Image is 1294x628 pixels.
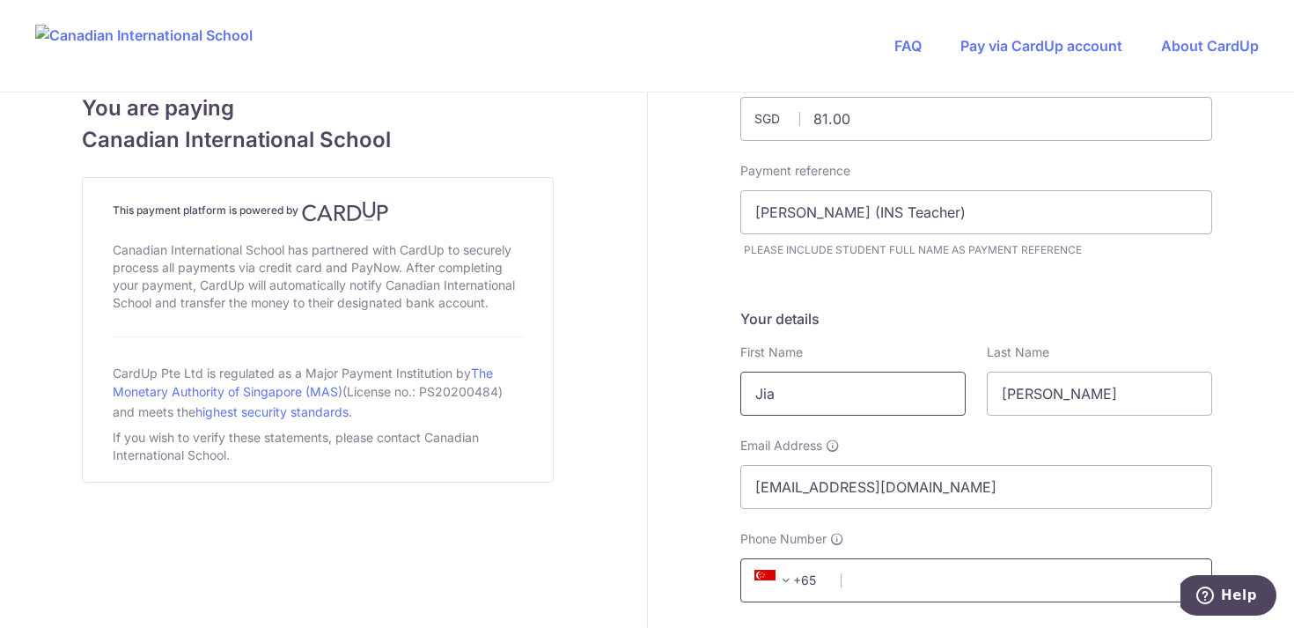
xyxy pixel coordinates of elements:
[740,372,966,416] input: First name
[1161,37,1259,55] a: About CardUp
[749,570,828,591] span: +65
[960,37,1122,55] a: Pay via CardUp account
[894,37,922,55] a: FAQ
[740,437,822,454] span: Email Address
[754,570,797,591] span: +65
[1180,575,1276,619] iframe: Opens a widget where you can find more information
[740,308,1212,329] h5: Your details
[987,372,1212,416] input: Last name
[740,97,1212,141] input: Payment amount
[82,124,554,156] span: Canadian International School
[744,241,1212,259] div: PLEASE INCLUDE STUDENT FULL NAME AS PAYMENT REFERENCE
[113,425,523,468] div: If you wish to verify these statements, please contact Canadian International School.
[113,238,523,315] div: Canadian International School has partnered with CardUp to securely process all payments via cred...
[987,344,1049,361] label: Last Name
[754,110,800,128] span: SGD
[740,344,803,361] label: First Name
[740,465,1212,509] input: Email address
[195,404,349,419] a: highest security standards
[113,358,523,425] div: CardUp Pte Ltd is regulated as a Major Payment Institution by (License no.: PS20200484) and meets...
[82,92,554,124] span: You are paying
[740,530,827,548] span: Phone Number
[740,162,850,180] label: Payment reference
[113,201,523,222] h4: This payment platform is powered by
[302,201,388,222] img: CardUp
